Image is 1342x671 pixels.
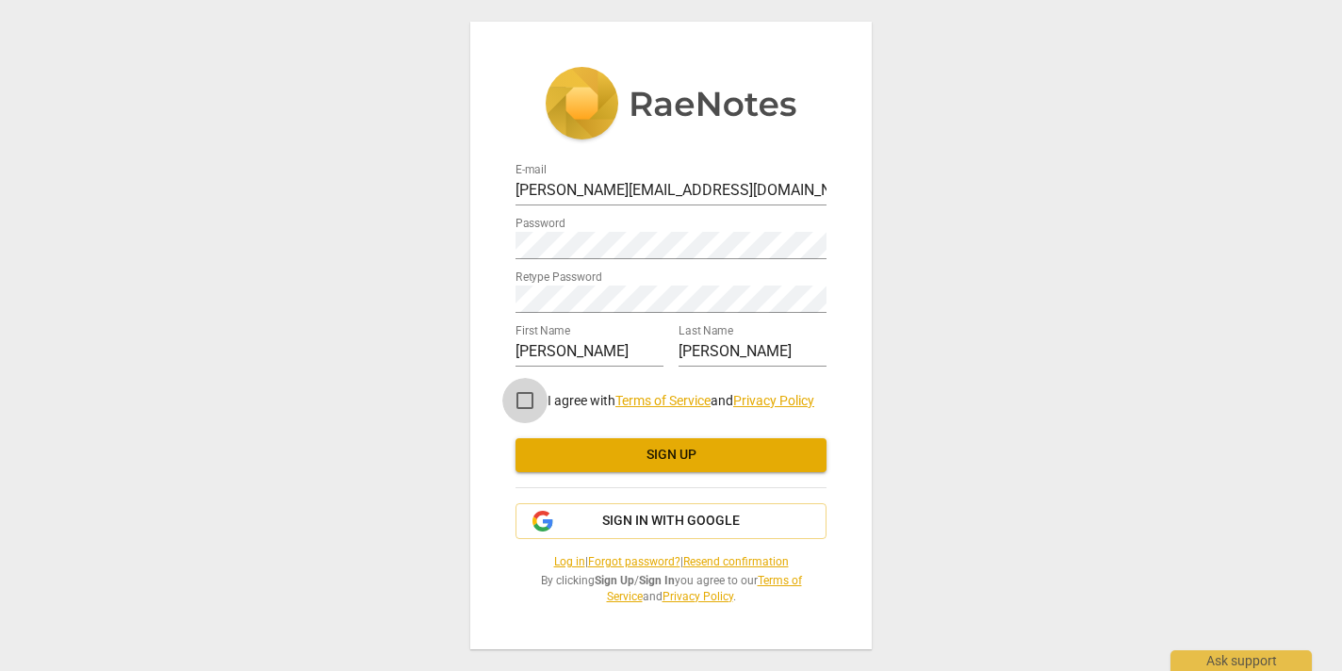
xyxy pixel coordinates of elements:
[516,503,826,539] button: Sign in with Google
[516,573,826,604] span: By clicking / you agree to our and .
[639,574,675,587] b: Sign In
[663,590,733,603] a: Privacy Policy
[516,554,826,570] span: | |
[588,555,680,568] a: Forgot password?
[516,438,826,472] button: Sign up
[1170,650,1312,671] div: Ask support
[516,165,547,176] label: E-mail
[602,512,740,531] span: Sign in with Google
[607,574,802,603] a: Terms of Service
[733,393,814,408] a: Privacy Policy
[531,446,811,465] span: Sign up
[554,555,585,568] a: Log in
[516,272,602,284] label: Retype Password
[615,393,711,408] a: Terms of Service
[516,326,570,337] label: First Name
[545,67,797,144] img: 5ac2273c67554f335776073100b6d88f.svg
[683,555,789,568] a: Resend confirmation
[679,326,733,337] label: Last Name
[595,574,634,587] b: Sign Up
[548,393,814,408] span: I agree with and
[516,219,565,230] label: Password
